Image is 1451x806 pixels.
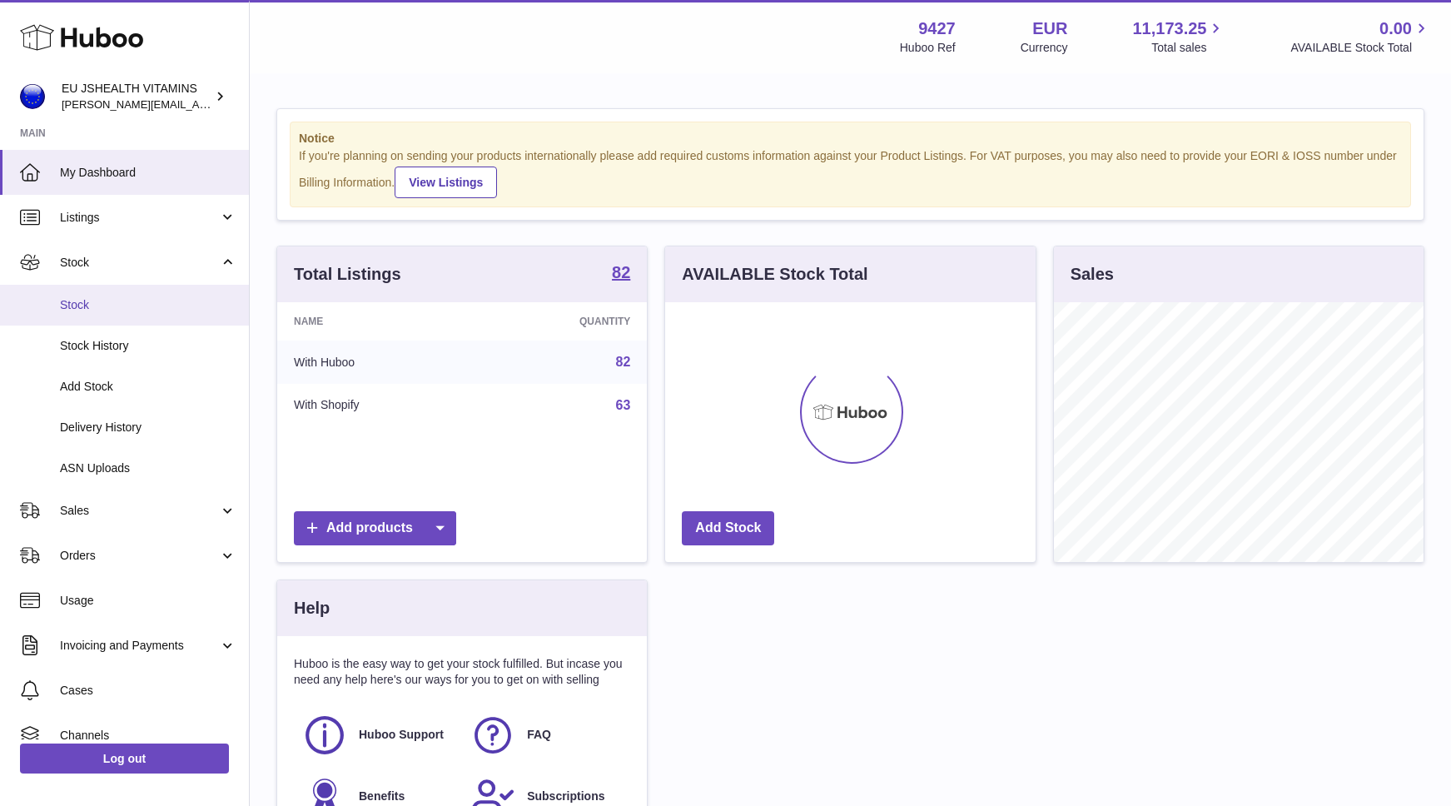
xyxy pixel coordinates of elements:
[1290,40,1431,56] span: AVAILABLE Stock Total
[60,338,236,354] span: Stock History
[302,713,454,758] a: Huboo Support
[60,503,219,519] span: Sales
[359,727,444,743] span: Huboo Support
[60,728,236,744] span: Channels
[918,17,956,40] strong: 9427
[62,97,334,111] span: [PERSON_NAME][EMAIL_ADDRESS][DOMAIN_NAME]
[682,511,774,545] a: Add Stock
[1071,263,1114,286] h3: Sales
[299,131,1402,147] strong: Notice
[612,264,630,284] a: 82
[900,40,956,56] div: Huboo Ref
[60,379,236,395] span: Add Stock
[1379,17,1412,40] span: 0.00
[60,210,219,226] span: Listings
[294,656,630,688] p: Huboo is the easy way to get your stock fulfilled. But incase you need any help here's our ways f...
[294,263,401,286] h3: Total Listings
[60,548,219,564] span: Orders
[616,398,631,412] a: 63
[527,789,604,804] span: Subscriptions
[277,302,477,341] th: Name
[470,713,622,758] a: FAQ
[60,297,236,313] span: Stock
[62,81,211,112] div: EU JSHEALTH VITAMINS
[395,167,497,198] a: View Listings
[682,263,867,286] h3: AVAILABLE Stock Total
[20,84,45,109] img: laura@jessicasepel.com
[20,744,229,774] a: Log out
[60,593,236,609] span: Usage
[527,727,551,743] span: FAQ
[359,789,405,804] span: Benefits
[1151,40,1225,56] span: Total sales
[477,302,648,341] th: Quantity
[1132,17,1225,56] a: 11,173.25 Total sales
[1032,17,1067,40] strong: EUR
[60,165,236,181] span: My Dashboard
[294,511,456,545] a: Add products
[60,255,219,271] span: Stock
[60,460,236,476] span: ASN Uploads
[277,341,477,384] td: With Huboo
[277,384,477,427] td: With Shopify
[616,355,631,369] a: 82
[299,148,1402,198] div: If you're planning on sending your products internationally please add required customs informati...
[60,683,236,699] span: Cases
[1132,17,1206,40] span: 11,173.25
[60,420,236,435] span: Delivery History
[60,638,219,654] span: Invoicing and Payments
[1021,40,1068,56] div: Currency
[294,597,330,619] h3: Help
[1290,17,1431,56] a: 0.00 AVAILABLE Stock Total
[612,264,630,281] strong: 82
